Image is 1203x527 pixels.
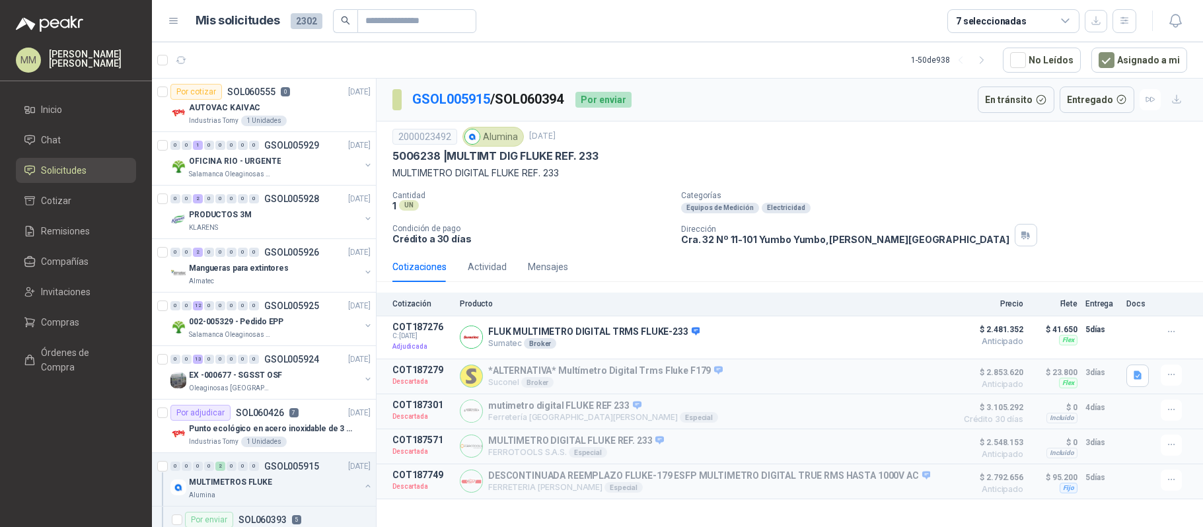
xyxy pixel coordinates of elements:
p: GSOL005926 [264,248,319,257]
p: COT187571 [392,435,452,445]
span: Anticipado [957,450,1023,458]
div: 0 [238,355,248,364]
div: 0 [182,194,192,203]
p: Suconel [488,377,723,388]
p: Salamanca Oleaginosas SAS [189,169,272,180]
p: FLUK MULTIMETRO DIGITAL TRMS FLUKE-233 [488,326,700,338]
span: Crédito 30 días [957,415,1023,423]
img: Company Logo [170,212,186,228]
p: 7 [289,408,299,417]
div: 0 [182,141,192,150]
div: Por cotizar [170,84,222,100]
p: $ 95.200 [1031,470,1077,485]
div: 0 [215,141,225,150]
div: 2 [215,462,225,471]
img: Company Logo [170,426,186,442]
p: [DATE] [529,130,556,143]
div: 0 [249,301,259,310]
div: 1 Unidades [241,116,287,126]
p: Industrias Tomy [189,437,238,447]
a: 0 0 0 0 2 0 0 0 GSOL005915[DATE] Company LogoMULTIMETROS FLUKEAlumina [170,458,373,501]
p: Descartada [392,410,452,423]
p: Dirección [681,225,1009,234]
div: 0 [182,301,192,310]
p: Descartada [392,480,452,493]
div: 0 [215,301,225,310]
a: Solicitudes [16,158,136,183]
div: Incluido [1046,448,1077,458]
div: Electricidad [762,203,811,213]
p: GSOL005929 [264,141,319,150]
p: Flete [1031,299,1077,308]
p: $ 23.800 [1031,365,1077,380]
div: 0 [215,248,225,257]
span: Solicitudes [41,163,87,178]
p: MULTIMETRO DIGITAL FLUKE REF. 233 [392,166,1187,180]
div: Equipos de Medición [681,203,759,213]
div: 0 [227,194,237,203]
img: Company Logo [170,105,186,121]
p: *ALTERNATIVA* Multímetro Digital Trms Fluke F179 [488,365,723,377]
p: Alumina [189,490,215,501]
div: 0 [182,462,192,471]
div: 0 [193,462,203,471]
img: Logo peakr [16,16,83,32]
p: GSOL005924 [264,355,319,364]
div: 2000023492 [392,129,457,145]
p: Categorías [681,191,1198,200]
span: Remisiones [41,224,90,238]
img: Company Logo [170,479,186,495]
div: 0 [227,248,237,257]
p: Precio [957,299,1023,308]
div: 0 [249,194,259,203]
p: GSOL005928 [264,194,319,203]
div: 2 [193,194,203,203]
h1: Mis solicitudes [196,11,280,30]
span: Anticipado [957,337,1023,345]
p: $ 41.650 [1031,322,1077,337]
div: 0 [215,355,225,364]
button: En tránsito [978,87,1054,113]
span: Órdenes de Compra [41,345,124,374]
p: COT187301 [392,400,452,410]
div: 0 [238,248,248,257]
div: 0 [227,355,237,364]
span: Inicio [41,102,62,117]
div: Alumina [462,127,524,147]
div: Flex [1059,335,1077,345]
div: Mensajes [528,260,568,274]
p: Condición de pago [392,224,671,233]
span: Chat [41,133,61,147]
p: Cotización [392,299,452,308]
div: 0 [204,194,214,203]
div: MM [16,48,41,73]
p: $ 0 [1031,400,1077,415]
div: 0 [227,301,237,310]
p: [DATE] [348,86,371,98]
div: 0 [238,194,248,203]
span: Anticipado [957,485,1023,493]
div: 0 [249,462,259,471]
p: Sumatec [488,338,700,349]
div: 0 [249,141,259,150]
a: GSOL005915 [412,91,490,107]
p: Crédito a 30 días [392,233,671,244]
div: 0 [238,141,248,150]
a: Por cotizarSOL0605550[DATE] Company LogoAUTOVAC KAIVACIndustrias Tomy1 Unidades [152,79,376,132]
p: Cra. 32 Nº 11-101 Yumbo Yumbo , [PERSON_NAME][GEOGRAPHIC_DATA] [681,234,1009,245]
p: Industrias Tomy [189,116,238,126]
div: Actividad [468,260,507,274]
div: Broker [521,377,554,388]
p: SOL060426 [236,408,284,417]
p: COT187749 [392,470,452,480]
div: Por enviar [575,92,632,108]
button: Entregado [1060,87,1135,113]
a: Inicio [16,97,136,122]
p: 3 días [1085,435,1118,450]
img: Company Logo [460,470,482,492]
p: PRODUCTOS 3M [189,209,252,221]
span: C: [DATE] [392,332,452,340]
p: Docs [1126,299,1153,308]
p: KLARENS [189,223,218,233]
a: Invitaciones [16,279,136,304]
